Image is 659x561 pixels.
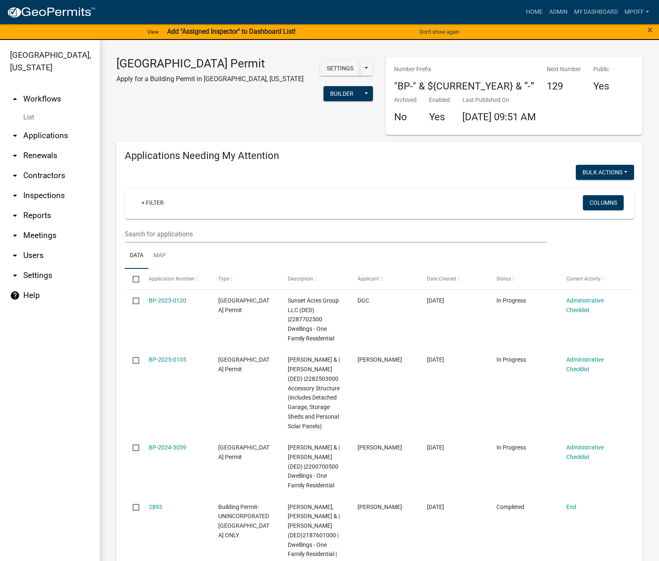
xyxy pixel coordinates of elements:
span: × [647,24,653,36]
span: DAN [358,504,402,510]
i: help [10,290,20,300]
span: 02/12/2024 [427,504,444,510]
i: arrow_drop_down [10,231,20,241]
span: Type [218,276,229,282]
span: Building Permit-UNINCORPORATED MARION COUNTY ONLY [218,504,269,539]
input: Search for applications [125,226,547,243]
span: Completed [496,504,524,510]
h4: Applications Needing My Attention [125,150,634,162]
datatable-header-cell: Application Number [141,269,210,289]
i: arrow_drop_down [10,171,20,181]
span: Marion County Building Permit [218,356,269,372]
span: Current Activity [566,276,601,282]
a: + Filter [135,195,170,210]
span: Date Created [427,276,456,282]
a: Administrative Checklist [566,444,604,460]
span: Christine [358,444,402,451]
datatable-header-cell: Date Created [419,269,489,289]
datatable-header-cell: Description [280,269,349,289]
p: Last Published On [462,96,536,104]
a: My Dashboard [571,4,621,20]
datatable-header-cell: Applicant [350,269,419,289]
button: Close [647,25,653,35]
datatable-header-cell: Current Activity [558,269,628,289]
datatable-header-cell: Status [489,269,558,289]
a: Data [125,243,148,269]
a: BP-2024-3059 [149,444,186,451]
h4: Yes [429,111,450,123]
button: Builder [323,86,360,101]
h4: 129 [547,80,581,92]
button: Don't show again [416,25,463,39]
strong: Add "Assigned Inspector" to Dashboard List! [167,27,296,35]
span: Matt Van Weelden [358,356,402,363]
a: Admin [546,4,571,20]
span: In Progress [496,444,526,451]
a: mpoff [621,4,652,20]
span: Clark, Howard F & | Clark, Christine L (DED) |2200700500 Dwellings - One Family Residential [288,444,340,489]
h4: "BP-" & ${CURRENT_YEAR} & “-” [394,80,534,92]
i: arrow_drop_down [10,251,20,261]
span: Application Number [149,276,194,282]
span: [DATE] 09:51 AM [462,111,536,123]
p: Enabled [429,96,450,104]
span: DGC [358,297,369,304]
a: BP-2025-0105 [149,356,186,363]
button: Columns [583,195,624,210]
h4: Yes [593,80,609,92]
i: arrow_drop_down [10,151,20,161]
i: arrow_drop_down [10,191,20,201]
p: Public [593,65,609,74]
a: BP-2025-0120 [149,297,186,304]
i: arrow_drop_down [10,211,20,221]
span: Sunset Acres Group LLC (DED) |2287702500 Dwellings - One Family Residential [288,297,339,342]
span: Status [496,276,511,282]
span: 08/05/2025 [427,297,444,304]
span: Description [288,276,313,282]
a: Administrative Checklist [566,297,604,313]
a: Home [523,4,546,20]
i: arrow_drop_down [10,131,20,141]
a: 2893 [149,504,162,510]
datatable-header-cell: Select [125,269,141,289]
button: Settings [320,61,360,76]
p: Next Number [547,65,581,74]
span: 07/15/2025 [427,356,444,363]
span: 10/08/2024 [427,444,444,451]
p: Number Prefix [394,65,534,74]
span: Marion County Building Permit [218,297,269,313]
a: Administrative Checklist [566,356,604,372]
span: In Progress [496,297,526,304]
span: Marion County Building Permit [218,444,269,460]
span: Van Weelden, Matthew S & | Van Weelden, Teresa L (DED) |2282503000 Accessory Structure (includes ... [288,356,340,429]
button: Bulk Actions [576,165,634,180]
i: arrow_drop_up [10,94,20,104]
i: arrow_drop_down [10,271,20,280]
a: View [144,25,162,39]
p: Archived [394,96,417,104]
a: Map [148,243,171,269]
h4: No [394,111,417,123]
span: In Progress [496,356,526,363]
h3: [GEOGRAPHIC_DATA] Permit [116,57,304,71]
span: Applicant [358,276,379,282]
a: End [566,504,576,510]
p: Apply for a Building Permit in [GEOGRAPHIC_DATA], [US_STATE] [116,74,304,84]
datatable-header-cell: Type [210,269,280,289]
